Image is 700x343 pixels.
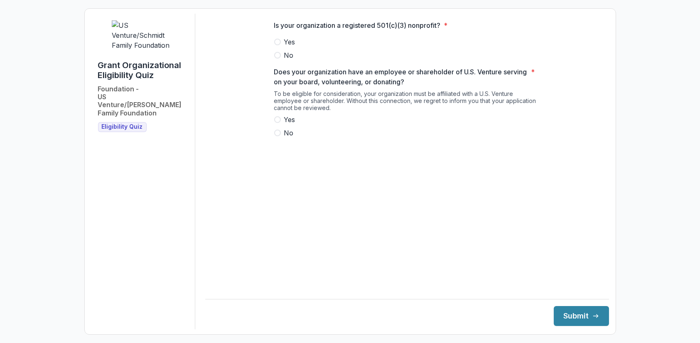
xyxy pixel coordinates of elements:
p: Does your organization have an employee or shareholder of U.S. Venture serving on your board, vol... [274,67,528,87]
span: No [284,50,294,60]
span: Yes [284,115,295,125]
span: Yes [284,37,295,47]
p: Is your organization a registered 501(c)(3) nonprofit? [274,20,441,30]
h2: Foundation - US Venture/[PERSON_NAME] Family Foundation [98,85,188,117]
div: To be eligible for consideration, your organization must be affiliated with a U.S. Venture employ... [274,90,540,115]
h1: Grant Organizational Eligibility Quiz [98,60,188,80]
img: US Venture/Schmidt Family Foundation [112,20,174,50]
span: No [284,128,294,138]
span: Eligibility Quiz [102,123,143,130]
button: Submit [554,306,609,326]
